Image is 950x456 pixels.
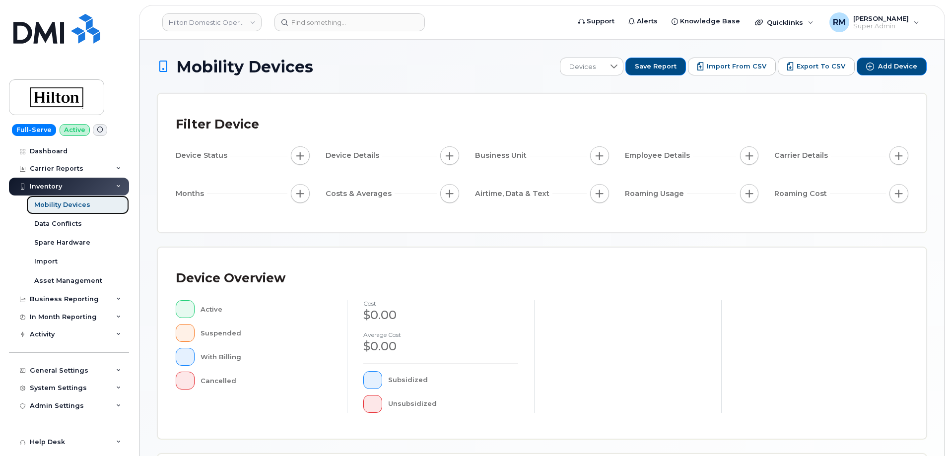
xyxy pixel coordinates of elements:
button: Save Report [625,58,686,75]
div: With Billing [201,348,332,366]
div: Subsidized [388,371,519,389]
h4: cost [363,300,518,307]
span: Business Unit [475,150,530,161]
div: Suspended [201,324,332,342]
button: Import from CSV [688,58,776,75]
span: Costs & Averages [326,189,395,199]
span: Airtime, Data & Text [475,189,552,199]
span: Employee Details [625,150,693,161]
span: Device Details [326,150,382,161]
h4: Average cost [363,331,518,338]
div: Active [201,300,332,318]
span: Months [176,189,207,199]
div: Cancelled [201,372,332,390]
span: Add Device [878,62,917,71]
span: Save Report [635,62,677,71]
span: Mobility Devices [176,58,313,75]
span: Carrier Details [774,150,831,161]
span: Roaming Usage [625,189,687,199]
div: Filter Device [176,112,259,137]
span: Device Status [176,150,230,161]
button: Export to CSV [778,58,855,75]
button: Add Device [857,58,927,75]
div: Unsubsidized [388,395,519,413]
iframe: Messenger Launcher [907,413,943,449]
span: Export to CSV [797,62,845,71]
span: Roaming Cost [774,189,830,199]
div: Device Overview [176,265,285,291]
span: Devices [560,58,605,76]
div: $0.00 [363,338,518,355]
div: $0.00 [363,307,518,324]
span: Import from CSV [707,62,766,71]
